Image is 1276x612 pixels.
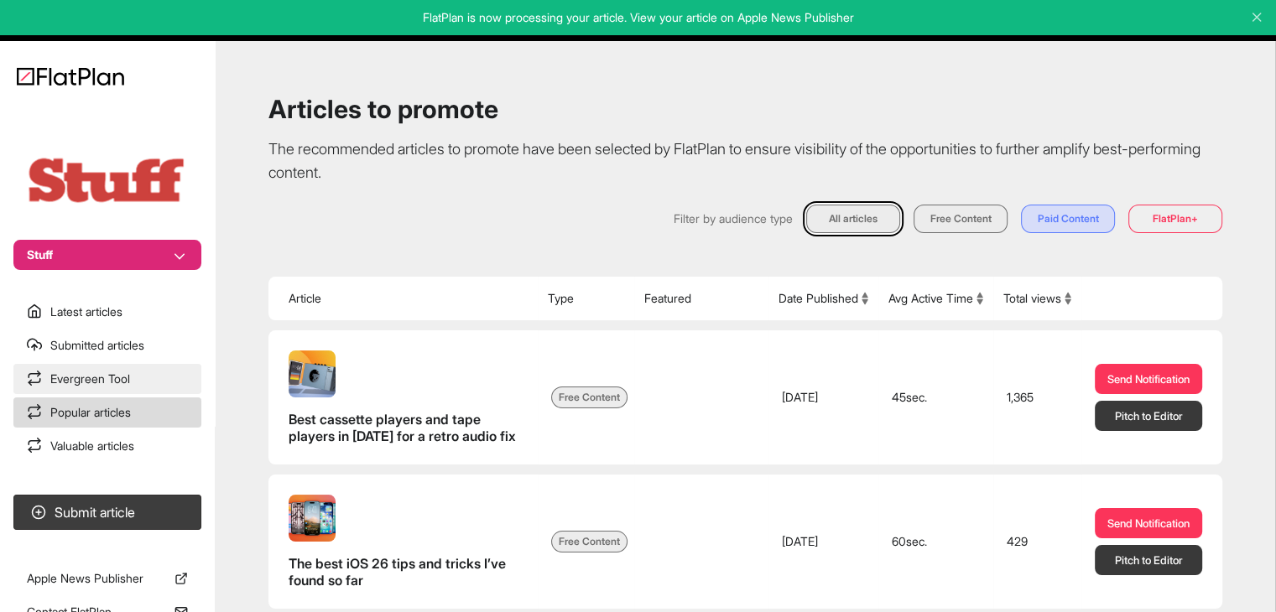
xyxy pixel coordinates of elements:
[768,330,878,464] td: [DATE]
[768,475,878,609] td: [DATE]
[13,364,201,394] a: Evergreen Tool
[993,475,1081,609] td: 429
[289,411,524,444] span: Best cassette players and tape players in 2025 for a retro audio fix
[289,350,524,444] a: Best cassette players and tape players in [DATE] for a retro audio fix
[289,495,524,589] a: The best iOS 26 tips and tricks I’ve found so far
[268,277,538,320] th: Article
[551,531,628,552] span: Free Content
[1095,545,1202,575] button: Pitch to Editor
[779,290,868,307] button: Date Published
[878,475,993,609] td: 60 sec.
[888,290,983,307] button: Avg Active Time
[23,154,191,206] img: Publication Logo
[289,555,524,589] span: The best iOS 26 tips and tricks I’ve found so far
[914,205,1008,233] button: Free Content
[634,277,768,320] th: Featured
[17,67,124,86] img: Logo
[13,297,201,327] a: Latest articles
[13,240,201,270] button: Stuff
[1095,364,1202,394] a: Send Notification
[268,137,1222,184] p: The recommended articles to promote have been selected by FlatPlan to ensure visibility of the op...
[878,330,993,464] td: 45 sec.
[1021,205,1115,233] button: Paid Content
[13,330,201,360] a: Submitted articles
[551,386,628,408] span: Free Content
[12,9,1264,26] p: FlatPlan is now processing your article. View your article on Apple News Publisher
[268,94,1222,124] h1: Articles to promote
[674,210,793,227] span: Filter by audience type
[289,411,516,444] span: Best cassette players and tape players in [DATE] for a retro audio fix
[1095,508,1202,538] a: Send Notification
[1128,205,1222,233] button: FlatPlan+
[13,563,201,594] a: Apple News Publisher
[538,277,634,320] th: Type
[13,431,201,461] a: Valuable articles
[993,330,1081,464] td: 1,365
[13,495,201,530] button: Submit article
[289,495,336,542] img: The best iOS 26 tips and tricks I’ve found so far
[13,397,201,428] a: Popular articles
[1003,290,1071,307] button: Total views
[1095,401,1202,431] button: Pitch to Editor
[289,555,506,589] span: The best iOS 26 tips and tricks I’ve found so far
[806,205,900,233] button: All articles
[289,350,336,397] img: Best cassette players and tape players in 2025 for a retro audio fix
